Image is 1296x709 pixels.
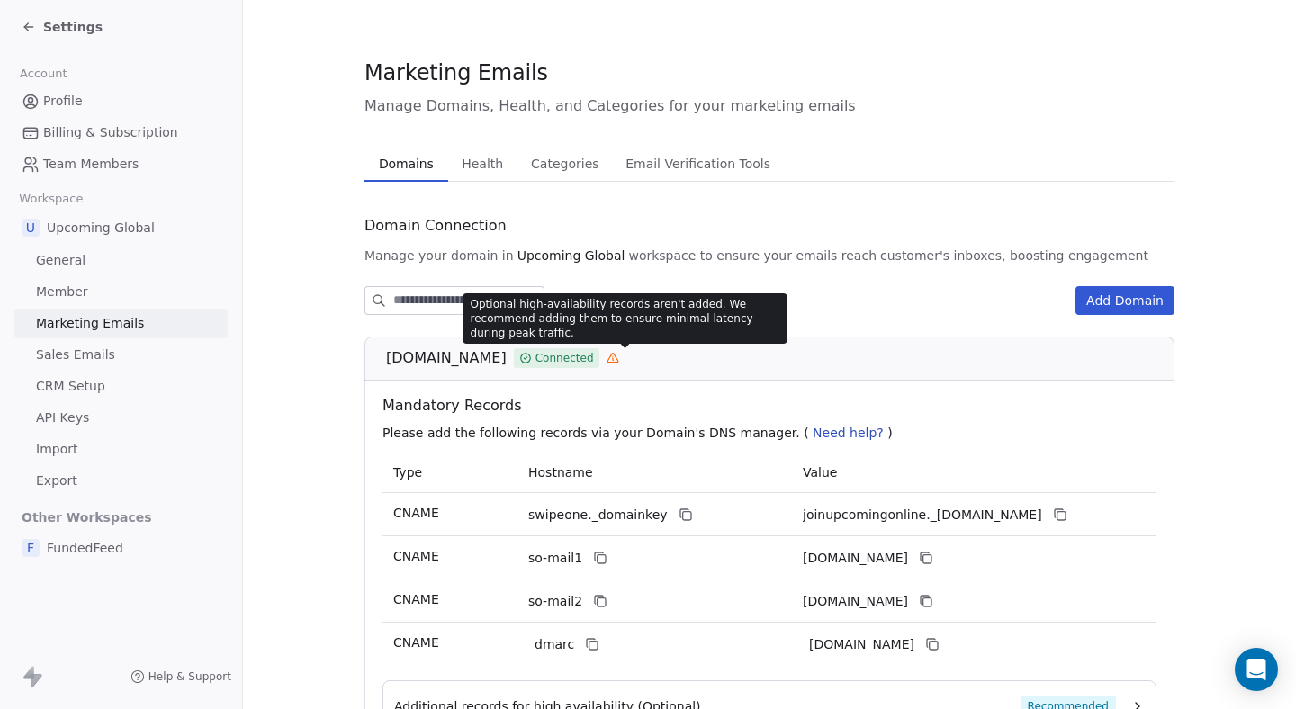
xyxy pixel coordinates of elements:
span: F [22,539,40,557]
span: Upcoming Global [517,247,625,265]
span: Member [36,283,88,301]
span: Mandatory Records [382,395,1164,417]
span: Other Workspaces [14,503,159,532]
span: FundedFeed [47,539,123,557]
span: Hostname [528,465,593,480]
a: Export [14,466,228,496]
span: CNAME [393,592,439,606]
a: Settings [22,18,103,36]
span: Domains [372,151,441,176]
a: Team Members [14,149,228,179]
span: Health [454,151,510,176]
span: joinupcomingonline1.swipeone.email [803,549,908,568]
span: swipeone._domainkey [528,506,668,525]
span: CNAME [393,635,439,650]
span: [DOMAIN_NAME] [386,347,507,369]
span: Workspace [12,185,91,212]
a: General [14,246,228,275]
span: Optional high-availability records aren't added. We recommend adding them to ensure minimal laten... [471,297,780,340]
span: CNAME [393,549,439,563]
span: so-mail1 [528,549,582,568]
span: General [36,251,85,270]
span: Help & Support [148,669,231,684]
span: workspace to ensure your emails reach [628,247,877,265]
a: Sales Emails [14,340,228,370]
span: Manage your domain in [364,247,514,265]
a: Billing & Subscription [14,118,228,148]
span: Categories [524,151,606,176]
span: Domain Connection [364,215,507,237]
p: Type [393,463,507,482]
a: API Keys [14,403,228,433]
span: Value [803,465,837,480]
button: Add Domain [1075,286,1174,315]
span: API Keys [36,408,89,427]
span: Email Verification Tools [618,151,778,176]
span: Marketing Emails [36,314,144,333]
span: Sales Emails [36,346,115,364]
span: joinupcomingonline._domainkey.swipeone.email [803,506,1042,525]
a: Help & Support [130,669,231,684]
span: U [22,219,40,237]
span: Billing & Subscription [43,123,178,142]
span: joinupcomingonline2.swipeone.email [803,592,908,611]
p: Please add the following records via your Domain's DNS manager. ( ) [382,424,1164,442]
span: _dmarc.swipeone.email [803,635,914,654]
a: Profile [14,86,228,116]
span: Connected [535,350,594,366]
span: Import [36,440,77,459]
span: Manage Domains, Health, and Categories for your marketing emails [364,95,1174,117]
span: Marketing Emails [364,59,548,86]
span: CRM Setup [36,377,105,396]
div: Open Intercom Messenger [1235,648,1278,691]
span: customer's inboxes, boosting engagement [880,247,1148,265]
span: Export [36,471,77,490]
span: CNAME [393,506,439,520]
span: _dmarc [528,635,574,654]
a: Import [14,435,228,464]
span: Profile [43,92,83,111]
span: Settings [43,18,103,36]
span: so-mail2 [528,592,582,611]
span: Team Members [43,155,139,174]
span: Upcoming Global [47,219,155,237]
span: Need help? [813,426,884,440]
span: Account [12,60,75,87]
a: Member [14,277,228,307]
a: Marketing Emails [14,309,228,338]
a: CRM Setup [14,372,228,401]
